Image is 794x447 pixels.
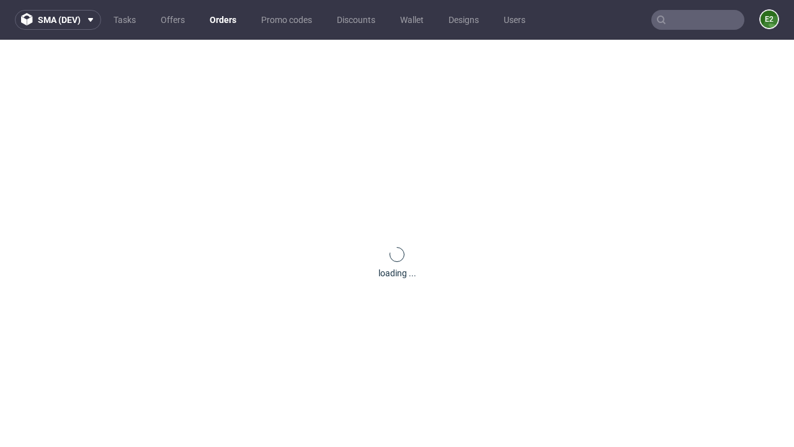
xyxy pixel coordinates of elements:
button: sma (dev) [15,10,101,30]
a: Offers [153,10,192,30]
a: Orders [202,10,244,30]
a: Users [496,10,533,30]
a: Tasks [106,10,143,30]
a: Wallet [393,10,431,30]
figcaption: e2 [761,11,778,28]
a: Designs [441,10,486,30]
a: Promo codes [254,10,319,30]
span: sma (dev) [38,16,81,24]
a: Discounts [329,10,383,30]
div: loading ... [378,267,416,279]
